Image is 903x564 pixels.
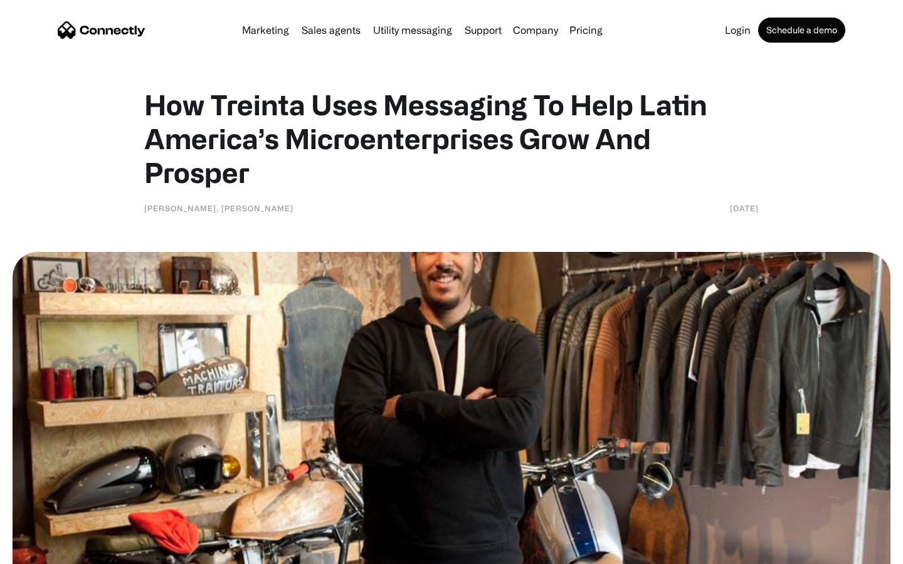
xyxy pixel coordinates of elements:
a: Pricing [564,25,608,35]
a: Login [720,25,756,35]
div: [DATE] [730,202,759,214]
a: Sales agents [297,25,366,35]
div: Company [513,21,558,39]
a: Schedule a demo [758,18,845,43]
aside: Language selected: English [13,542,75,560]
div: [PERSON_NAME], [PERSON_NAME] [144,202,293,214]
a: Support [460,25,507,35]
ul: Language list [25,542,75,560]
a: Marketing [237,25,294,35]
a: Utility messaging [368,25,457,35]
h1: How Treinta Uses Messaging To Help Latin America’s Microenterprises Grow And Prosper [144,88,759,189]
